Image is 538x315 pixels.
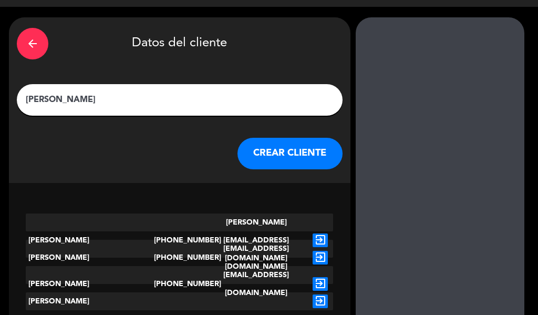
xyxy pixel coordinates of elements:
i: arrow_back [26,37,39,50]
div: [PHONE_NUMBER] [154,214,205,267]
i: exit_to_app [313,251,328,265]
div: [EMAIL_ADDRESS][DOMAIN_NAME] [205,266,307,302]
div: [PHONE_NUMBER] [154,266,205,302]
button: CREAR CLIENTE [237,138,343,169]
div: [PERSON_NAME] [26,266,154,302]
input: Escriba nombre, correo electrónico o número de teléfono... [25,93,335,107]
div: [PERSON_NAME] [26,214,154,267]
div: Datos del cliente [17,25,343,62]
div: [PERSON_NAME][EMAIL_ADDRESS][DOMAIN_NAME] [205,214,307,267]
i: exit_to_app [313,294,328,308]
div: [EMAIL_ADDRESS][DOMAIN_NAME] [205,240,307,276]
div: [PERSON_NAME] [26,240,154,276]
i: exit_to_app [313,233,328,247]
div: [PHONE_NUMBER] [154,240,205,276]
i: exit_to_app [313,277,328,291]
div: [PERSON_NAME] [26,292,154,310]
